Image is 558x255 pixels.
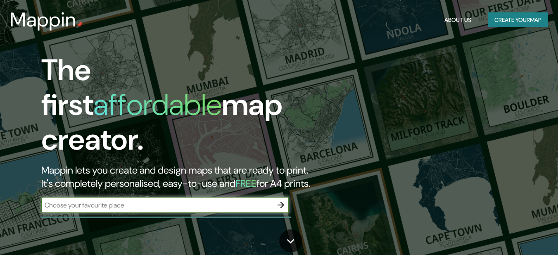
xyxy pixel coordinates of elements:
[41,200,273,210] input: Choose your favourite place
[41,53,321,164] h1: The first map creator.
[76,21,83,28] img: mappin-pin
[93,86,222,124] h1: affordable
[235,177,256,190] h5: FREE
[441,12,475,28] button: About Us
[10,8,76,31] h3: Mappin
[41,164,321,190] h2: Mappin lets you create and design maps that are ready to print. It's completely personalised, eas...
[488,12,548,28] button: Create yourmap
